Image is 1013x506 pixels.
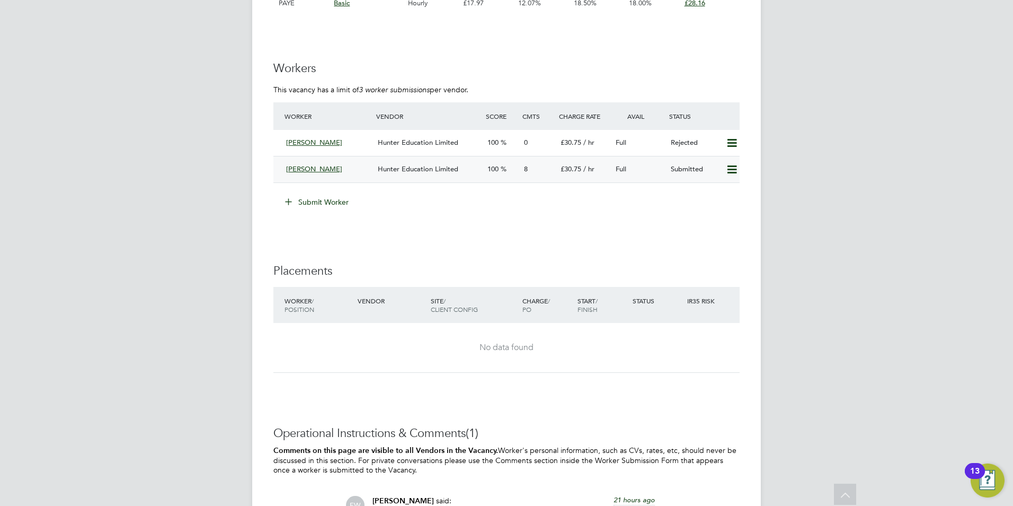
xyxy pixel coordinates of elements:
[487,138,499,147] span: 100
[286,164,342,173] span: [PERSON_NAME]
[372,496,434,505] span: [PERSON_NAME]
[520,291,575,319] div: Charge
[522,296,550,313] span: / PO
[611,107,667,126] div: Avail
[971,464,1005,498] button: Open Resource Center, 13 new notifications
[282,107,374,126] div: Worker
[285,296,314,313] span: / Position
[286,138,342,147] span: [PERSON_NAME]
[483,107,520,126] div: Score
[577,296,598,313] span: / Finish
[374,107,483,126] div: Vendor
[583,138,594,147] span: / hr
[378,164,458,173] span: Hunter Education Limited
[667,107,740,126] div: Status
[667,134,722,152] div: Rejected
[561,138,581,147] span: £30.75
[273,446,498,455] b: Comments on this page are visible to all Vendors in the Vacancy.
[614,495,655,504] span: 21 hours ago
[616,164,626,173] span: Full
[378,138,458,147] span: Hunter Education Limited
[970,471,980,485] div: 13
[273,426,740,441] h3: Operational Instructions & Comments
[524,164,528,173] span: 8
[282,291,355,319] div: Worker
[436,496,451,505] span: said:
[575,291,630,319] div: Start
[355,291,428,310] div: Vendor
[273,85,740,94] p: This vacancy has a limit of per vendor.
[273,446,740,475] p: Worker's personal information, such as CVs, rates, etc, should never be discussed in this section...
[520,107,556,126] div: Cmts
[616,138,626,147] span: Full
[431,296,478,313] span: / Client Config
[273,61,740,76] h3: Workers
[466,426,478,440] span: (1)
[278,194,357,211] button: Submit Worker
[556,107,611,126] div: Charge Rate
[630,291,685,310] div: Status
[359,85,430,94] em: 3 worker submissions
[561,164,581,173] span: £30.75
[685,291,721,310] div: IR35 Risk
[667,161,722,178] div: Submitted
[428,291,520,319] div: Site
[524,138,528,147] span: 0
[583,164,594,173] span: / hr
[273,264,740,279] h3: Placements
[284,342,729,353] div: No data found
[487,164,499,173] span: 100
